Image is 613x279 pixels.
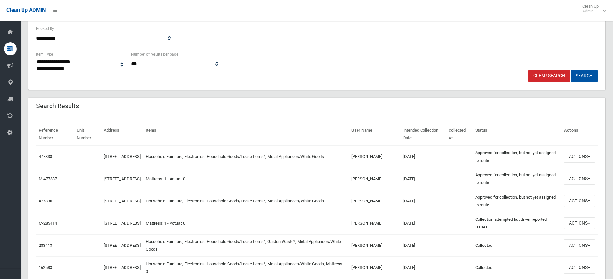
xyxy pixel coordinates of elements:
a: [STREET_ADDRESS] [104,199,141,203]
td: Approved for collection, but not yet assigned to route [473,190,562,212]
td: Approved for collection, but not yet assigned to route [473,145,562,168]
td: Household Furniture, Electronics, Household Goods/Loose Items*, Metal Appliances/White Goods, Mat... [143,256,349,279]
th: Collected At [446,123,473,145]
a: 283413 [39,243,52,248]
td: Mattress: 1 - Actual: 0 [143,168,349,190]
td: [PERSON_NAME] [349,145,400,168]
td: Collected [473,256,562,279]
a: [STREET_ADDRESS] [104,176,141,181]
td: [DATE] [401,234,446,256]
button: Actions [564,217,595,229]
small: Admin [582,9,599,14]
th: Unit Number [74,123,101,145]
th: Reference Number [36,123,74,145]
button: Actions [564,173,595,185]
button: Actions [564,262,595,274]
button: Actions [564,195,595,207]
td: Household Furniture, Electronics, Household Goods/Loose Items*, Metal Appliances/White Goods [143,190,349,212]
a: 477836 [39,199,52,203]
th: User Name [349,123,400,145]
td: [PERSON_NAME] [349,234,400,256]
td: [PERSON_NAME] [349,256,400,279]
td: Mattress: 1 - Actual: 0 [143,212,349,234]
td: Household Furniture, Electronics, Household Goods/Loose Items*, Garden Waste*, Metal Appliances/W... [143,234,349,256]
a: 162583 [39,265,52,270]
a: [STREET_ADDRESS] [104,243,141,248]
a: 477838 [39,154,52,159]
label: Item Type [36,51,53,58]
td: [PERSON_NAME] [349,212,400,234]
td: Household Furniture, Electronics, Household Goods/Loose Items*, Metal Appliances/White Goods [143,145,349,168]
td: [DATE] [401,212,446,234]
th: Status [473,123,562,145]
a: M-477837 [39,176,57,181]
a: [STREET_ADDRESS] [104,221,141,226]
td: Approved for collection, but not yet assigned to route [473,168,562,190]
td: Collected [473,234,562,256]
a: [STREET_ADDRESS] [104,265,141,270]
td: [DATE] [401,256,446,279]
button: Search [571,70,598,82]
button: Actions [564,239,595,251]
button: Actions [564,151,595,163]
td: [PERSON_NAME] [349,168,400,190]
td: [DATE] [401,168,446,190]
label: Booked By [36,25,54,32]
th: Items [143,123,349,145]
span: Clean Up ADMIN [6,7,46,13]
td: [PERSON_NAME] [349,190,400,212]
th: Intended Collection Date [401,123,446,145]
label: Number of results per page [131,51,178,58]
header: Search Results [28,100,87,112]
a: M-283414 [39,221,57,226]
td: [DATE] [401,145,446,168]
a: [STREET_ADDRESS] [104,154,141,159]
th: Address [101,123,143,145]
span: Clean Up [579,4,605,14]
td: [DATE] [401,190,446,212]
td: Collection attempted but driver reported issues [473,212,562,234]
th: Actions [562,123,598,145]
a: Clear Search [528,70,570,82]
